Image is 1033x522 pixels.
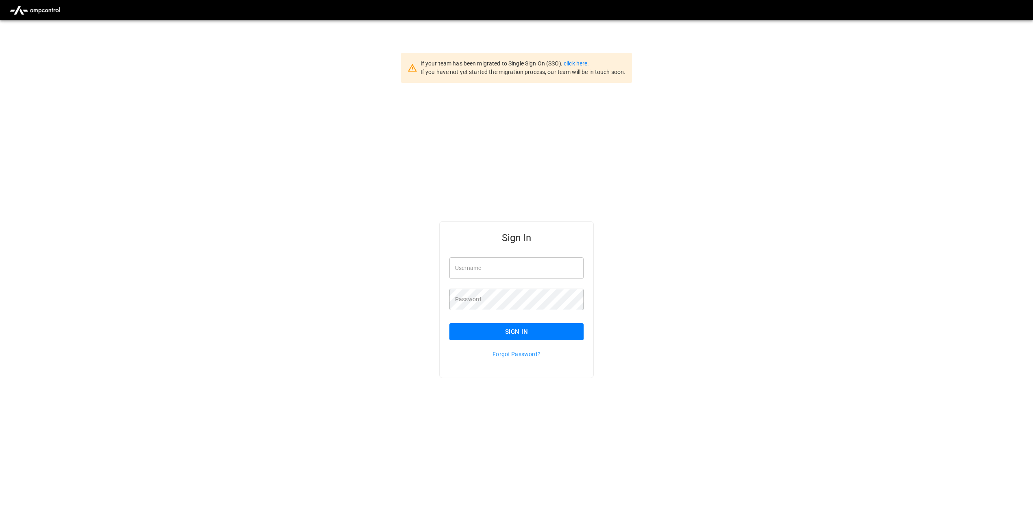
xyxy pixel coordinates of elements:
[449,231,584,244] h5: Sign In
[421,69,626,75] span: If you have not yet started the migration process, our team will be in touch soon.
[7,2,63,18] img: ampcontrol.io logo
[564,60,589,67] a: click here.
[449,323,584,340] button: Sign In
[449,350,584,358] p: Forgot Password?
[421,60,564,67] span: If your team has been migrated to Single Sign On (SSO),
